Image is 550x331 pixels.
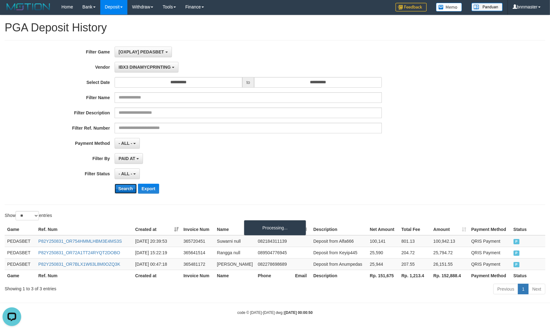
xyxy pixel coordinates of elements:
[255,270,293,281] th: Phone
[119,156,135,161] span: PAID AT
[311,247,367,258] td: Deposit from Keyip445
[16,211,39,220] select: Showentries
[367,235,399,247] td: 100,141
[399,258,431,270] td: 207.55
[5,224,36,235] th: Game
[5,247,36,258] td: PEDASBET
[181,235,215,247] td: 365720451
[133,258,181,270] td: [DATE] 00:47:18
[237,310,313,315] small: code © [DATE]-[DATE] dwg |
[514,262,520,267] span: PAID
[514,239,520,244] span: PAID
[367,258,399,270] td: 25,944
[469,247,511,258] td: QRIS Payment
[115,153,143,164] button: PAID AT
[311,258,367,270] td: Deposit from Anumpedas
[311,270,367,281] th: Description
[293,270,311,281] th: Email
[38,239,122,244] a: P82Y250831_OR754HMMLHBM3E4MS3S
[5,2,52,11] img: MOTION_logo.png
[469,224,511,235] th: Payment Method
[119,141,132,146] span: - ALL -
[431,258,469,270] td: 26,151.55
[36,270,133,281] th: Ref. Num
[115,62,178,72] button: IBX3 DINAMYCPRINTING
[119,171,132,176] span: - ALL -
[472,3,503,11] img: panduan.png
[311,224,367,235] th: Description
[181,224,215,235] th: Invoice Num
[367,224,399,235] th: Net Amount
[5,283,225,292] div: Showing 1 to 3 of 3 entries
[311,235,367,247] td: Deposit from Alfa666
[528,284,545,294] a: Next
[215,247,255,258] td: Rangga null
[399,235,431,247] td: 801.13
[396,3,427,11] img: Feedback.jpg
[431,247,469,258] td: 25,794.72
[215,270,255,281] th: Name
[518,284,529,294] a: 1
[115,184,137,194] button: Search
[255,235,293,247] td: 082184311139
[436,3,462,11] img: Button%20Memo.svg
[255,258,293,270] td: 082278698689
[469,270,511,281] th: Payment Method
[181,247,215,258] td: 365641514
[133,270,181,281] th: Created at
[38,250,120,255] a: P82Y250831_OR72A1TT24RYQT2DOBO
[5,270,36,281] th: Game
[115,47,172,57] button: [OXPLAY] PEDASBET
[38,262,120,267] a: P82Y250831_OR7BLX1W63L8M0OZQ3K
[244,220,306,236] div: Processing...
[399,247,431,258] td: 204.72
[469,258,511,270] td: QRIS Payment
[115,138,140,149] button: - ALL -
[215,258,255,270] td: [PERSON_NAME]
[242,77,254,88] span: to
[119,49,164,54] span: [OXPLAY] PEDASBET
[181,258,215,270] td: 365481172
[367,270,399,281] th: Rp. 151,675
[5,235,36,247] td: PEDASBET
[5,258,36,270] td: PEDASBET
[5,211,52,220] label: Show entries
[138,184,159,194] button: Export
[133,235,181,247] td: [DATE] 20:39:53
[493,284,518,294] a: Previous
[215,224,255,235] th: Name
[431,224,469,235] th: Amount: activate to sort column ascending
[5,21,545,34] h1: PGA Deposit History
[133,247,181,258] td: [DATE] 15:22:19
[511,270,545,281] th: Status
[285,310,313,315] strong: [DATE] 00:00:50
[255,247,293,258] td: 089504776945
[36,224,133,235] th: Ref. Num
[399,270,431,281] th: Rp. 1,213.4
[431,235,469,247] td: 100,942.13
[469,235,511,247] td: QRIS Payment
[514,251,520,256] span: PAID
[367,247,399,258] td: 25,590
[511,224,545,235] th: Status
[119,65,171,70] span: IBX3 DINAMYCPRINTING
[181,270,215,281] th: Invoice Num
[133,224,181,235] th: Created at: activate to sort column ascending
[431,270,469,281] th: Rp. 152,888.4
[215,235,255,247] td: Suwarni null
[399,224,431,235] th: Total Fee
[2,2,21,21] button: Open LiveChat chat widget
[115,168,140,179] button: - ALL -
